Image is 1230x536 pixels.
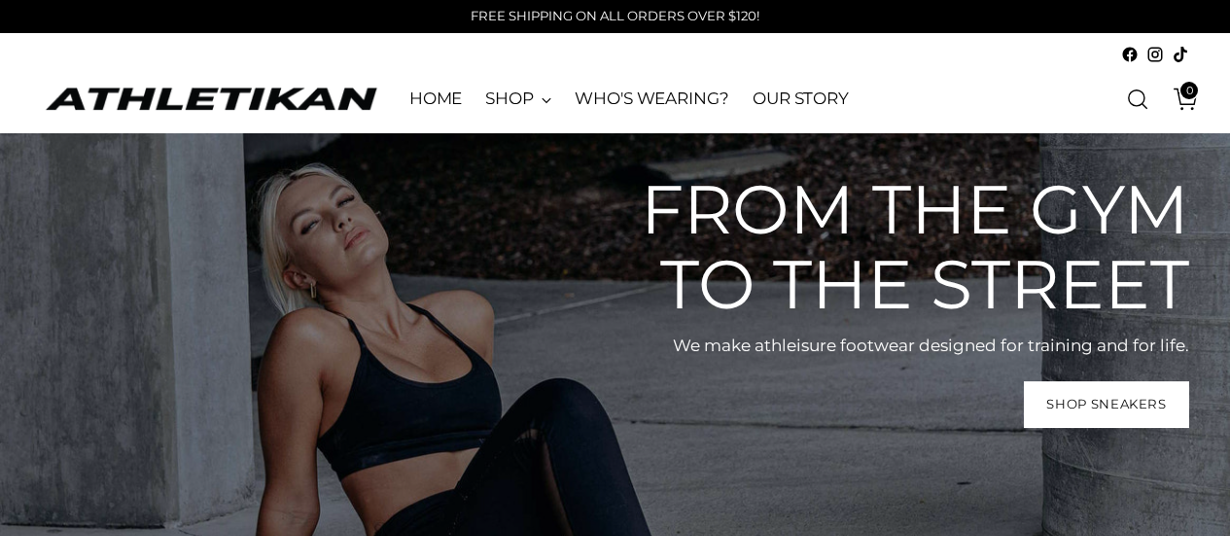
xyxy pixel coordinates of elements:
span: Shop Sneakers [1046,395,1167,413]
span: 0 [1180,82,1198,99]
p: FREE SHIPPING ON ALL ORDERS OVER $120! [471,7,759,26]
a: SHOP [485,78,551,121]
a: HOME [409,78,463,121]
a: Shop Sneakers [1024,381,1189,428]
a: Open cart modal [1159,80,1198,119]
p: We make athleisure footwear designed for training and for life. [606,334,1189,358]
h2: From the gym to the street [606,172,1189,321]
a: OUR STORY [753,78,849,121]
a: Open search modal [1118,80,1157,119]
a: WHO'S WEARING? [575,78,729,121]
a: ATHLETIKAN [41,84,381,114]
